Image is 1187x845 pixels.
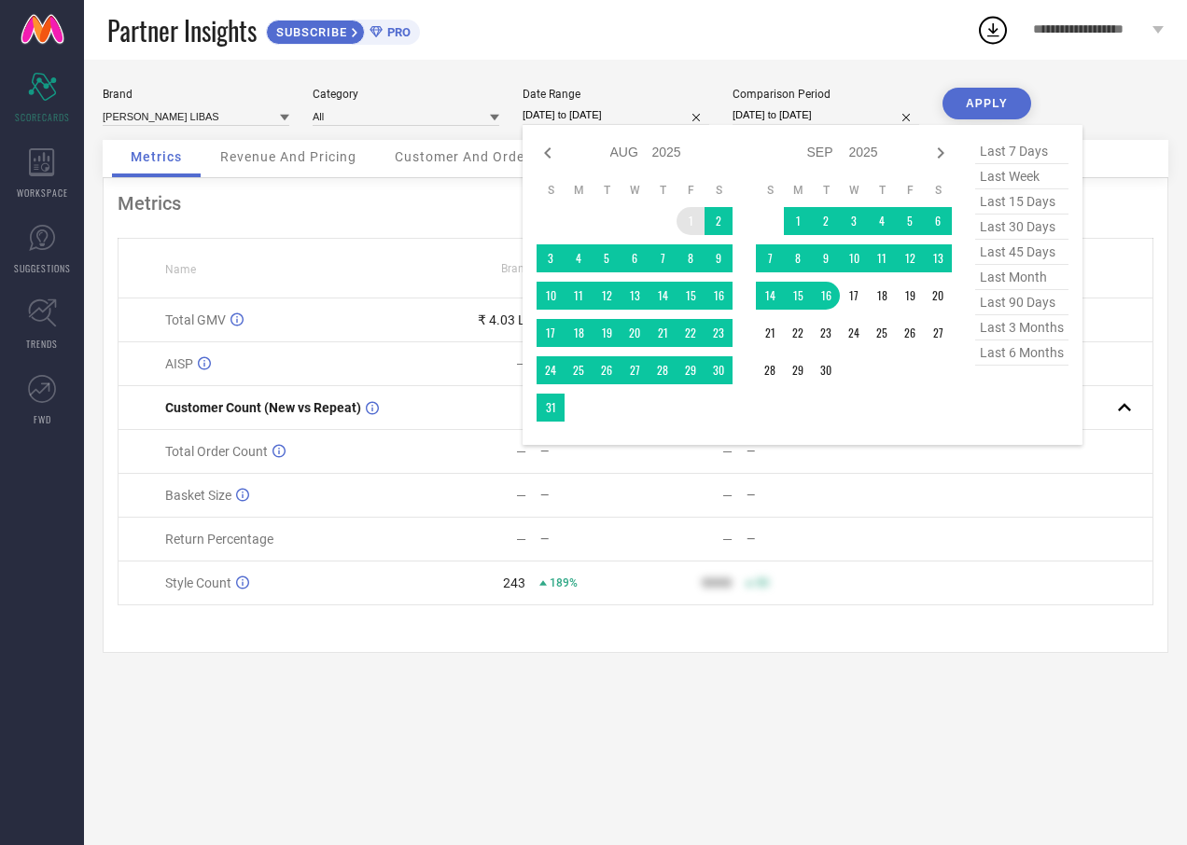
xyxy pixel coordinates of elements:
[896,207,924,235] td: Fri Sep 05 2025
[649,356,677,384] td: Thu Aug 28 2025
[722,532,733,547] div: —
[812,282,840,310] td: Tue Sep 16 2025
[722,444,733,459] div: —
[924,207,952,235] td: Sat Sep 06 2025
[702,575,732,590] div: 9999
[677,356,705,384] td: Fri Aug 29 2025
[503,575,525,590] div: 243
[705,207,733,235] td: Sat Aug 02 2025
[747,489,841,502] div: —
[756,576,769,589] span: 50
[540,489,635,502] div: —
[523,88,709,101] div: Date Range
[812,183,840,198] th: Tuesday
[784,244,812,272] td: Mon Sep 08 2025
[784,319,812,347] td: Mon Sep 22 2025
[537,244,565,272] td: Sun Aug 03 2025
[868,282,896,310] td: Thu Sep 18 2025
[383,25,411,39] span: PRO
[395,149,538,164] span: Customer And Orders
[313,88,499,101] div: Category
[756,183,784,198] th: Sunday
[649,282,677,310] td: Thu Aug 14 2025
[537,183,565,198] th: Sunday
[621,244,649,272] td: Wed Aug 06 2025
[593,282,621,310] td: Tue Aug 12 2025
[677,244,705,272] td: Fri Aug 08 2025
[840,319,868,347] td: Wed Sep 24 2025
[621,319,649,347] td: Wed Aug 20 2025
[705,356,733,384] td: Sat Aug 30 2025
[840,183,868,198] th: Wednesday
[34,412,51,426] span: FWD
[705,244,733,272] td: Sat Aug 09 2025
[924,183,952,198] th: Saturday
[747,445,841,458] div: —
[924,244,952,272] td: Sat Sep 13 2025
[975,240,1068,265] span: last 45 days
[516,444,526,459] div: —
[868,207,896,235] td: Thu Sep 04 2025
[756,319,784,347] td: Sun Sep 21 2025
[621,282,649,310] td: Wed Aug 13 2025
[537,142,559,164] div: Previous month
[165,312,226,327] span: Total GMV
[722,488,733,503] div: —
[756,244,784,272] td: Sun Sep 07 2025
[165,532,273,547] span: Return Percentage
[747,533,841,546] div: —
[705,319,733,347] td: Sat Aug 23 2025
[478,312,525,327] div: ₹ 4.03 L
[593,319,621,347] td: Tue Aug 19 2025
[677,319,705,347] td: Fri Aug 22 2025
[924,282,952,310] td: Sat Sep 20 2025
[705,183,733,198] th: Saturday
[649,183,677,198] th: Thursday
[621,356,649,384] td: Wed Aug 27 2025
[840,282,868,310] td: Wed Sep 17 2025
[165,263,196,276] span: Name
[975,164,1068,189] span: last week
[705,282,733,310] td: Sat Aug 16 2025
[868,244,896,272] td: Thu Sep 11 2025
[975,215,1068,240] span: last 30 days
[537,282,565,310] td: Sun Aug 10 2025
[756,282,784,310] td: Sun Sep 14 2025
[621,183,649,198] th: Wednesday
[896,282,924,310] td: Fri Sep 19 2025
[840,244,868,272] td: Wed Sep 10 2025
[165,575,231,590] span: Style Count
[565,244,593,272] td: Mon Aug 04 2025
[943,88,1031,119] button: APPLY
[14,261,71,275] span: SUGGESTIONS
[267,25,352,39] span: SUBSCRIBE
[733,88,919,101] div: Comparison Period
[565,356,593,384] td: Mon Aug 25 2025
[540,445,635,458] div: —
[868,183,896,198] th: Thursday
[733,105,919,125] input: Select comparison period
[165,444,268,459] span: Total Order Count
[784,282,812,310] td: Mon Sep 15 2025
[516,488,526,503] div: —
[840,207,868,235] td: Wed Sep 03 2025
[756,356,784,384] td: Sun Sep 28 2025
[550,576,578,589] span: 189%
[975,290,1068,315] span: last 90 days
[593,356,621,384] td: Tue Aug 26 2025
[565,319,593,347] td: Mon Aug 18 2025
[677,207,705,235] td: Fri Aug 01 2025
[784,356,812,384] td: Mon Sep 29 2025
[976,13,1010,47] div: Open download list
[593,244,621,272] td: Tue Aug 05 2025
[929,142,952,164] div: Next month
[15,110,70,124] span: SCORECARDS
[868,319,896,347] td: Thu Sep 25 2025
[17,186,68,200] span: WORKSPACE
[896,319,924,347] td: Fri Sep 26 2025
[131,149,182,164] span: Metrics
[896,244,924,272] td: Fri Sep 12 2025
[220,149,356,164] span: Revenue And Pricing
[165,400,361,415] span: Customer Count (New vs Repeat)
[812,244,840,272] td: Tue Sep 09 2025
